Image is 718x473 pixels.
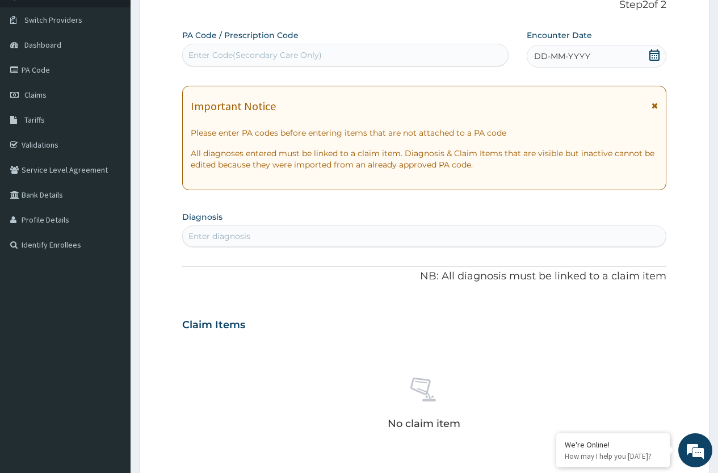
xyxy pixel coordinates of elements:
label: Diagnosis [182,211,222,223]
p: How may I help you today? [565,451,661,461]
span: Dashboard [24,40,61,50]
span: Claims [24,90,47,100]
div: Minimize live chat window [186,6,213,33]
p: No claim item [388,418,460,429]
span: We're online! [66,143,157,258]
span: Tariffs [24,115,45,125]
div: We're Online! [565,439,661,450]
label: Encounter Date [527,30,592,41]
h3: Claim Items [182,319,245,332]
div: Enter Code(Secondary Care Only) [188,49,322,61]
p: NB: All diagnosis must be linked to a claim item [182,269,666,284]
p: All diagnoses entered must be linked to a claim item. Diagnosis & Claim Items that are visible bu... [191,148,658,170]
div: Enter diagnosis [188,231,250,242]
span: DD-MM-YYYY [534,51,590,62]
p: Please enter PA codes before entering items that are not attached to a PA code [191,127,658,139]
img: d_794563401_company_1708531726252_794563401 [21,57,46,85]
div: Chat with us now [59,64,191,78]
span: Switch Providers [24,15,82,25]
textarea: Type your message and hit 'Enter' [6,310,216,350]
label: PA Code / Prescription Code [182,30,299,41]
h1: Important Notice [191,100,276,112]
